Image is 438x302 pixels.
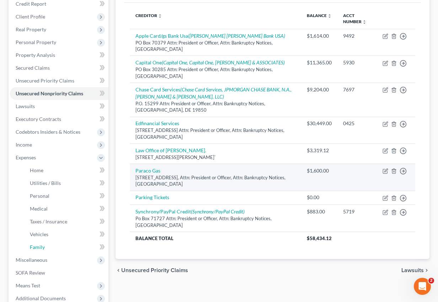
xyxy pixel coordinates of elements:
i: chevron_right [424,267,429,273]
i: unfold_more [327,14,332,18]
a: Apple Card/gs Bank Usa([PERSON_NAME] [PERSON_NAME] Bank USA) [135,33,285,39]
div: [STREET_ADDRESS][PERSON_NAME]` [135,154,295,161]
a: Utilities / Bills [24,177,108,190]
span: Secured Claims [16,65,50,71]
div: $11,365.00 [307,59,332,66]
a: Executory Contracts [10,113,108,126]
a: Taxes / Insurance [24,215,108,228]
a: SOFA Review [10,266,108,279]
a: Medical [24,202,108,215]
a: Secured Claims [10,62,108,74]
span: Taxes / Insurance [30,218,67,224]
span: Codebtors Insiders & Notices [16,129,80,135]
div: [STREET_ADDRESS] Attn: President or Officer, Attn: Bankruptcy Notices, [GEOGRAPHIC_DATA] [135,127,295,140]
span: Client Profile [16,14,45,20]
span: Lawsuits [16,103,35,109]
a: Acct Number unfold_more [343,13,367,24]
span: Property Analysis [16,52,55,58]
a: Law Office of [PERSON_NAME]. [135,147,206,153]
i: chevron_left [116,267,121,273]
div: Po Box 71727 Attn: President or Officer, Attn: Bankruptcy Notices, [GEOGRAPHIC_DATA] [135,215,295,228]
span: Family [30,244,45,250]
span: $58,434.12 [307,235,332,241]
div: 5719 [343,208,371,215]
a: Paraco Gas [135,168,160,174]
a: Unsecured Priority Claims [10,74,108,87]
div: PO Box 70379 Attn: President or Officer, Attn: Bankruptcy Notices, [GEOGRAPHIC_DATA] [135,39,295,53]
span: Income [16,142,32,148]
span: Means Test [16,282,40,288]
div: $1,600.00 [307,167,332,174]
span: Real Property [16,26,46,32]
a: Home [24,164,108,177]
a: Edfinancial Services [135,120,179,126]
div: $3,319.12 [307,147,332,154]
i: unfold_more [362,20,367,24]
th: Balance Total [130,232,301,244]
button: Lawsuits chevron_right [401,267,429,273]
div: $30,449.00 [307,120,332,127]
div: 9492 [343,32,371,39]
div: 0425 [343,120,371,127]
span: Credit Report [16,1,46,7]
span: SOFA Review [16,270,45,276]
a: Family [24,241,108,254]
span: Unsecured Priority Claims [121,267,188,273]
a: Capital One(Capital One, Capital One, [PERSON_NAME] & ASSOCIATES) [135,59,285,65]
div: $0.00 [307,194,332,201]
span: Miscellaneous [16,257,47,263]
a: Personal [24,190,108,202]
div: 7697 [343,86,371,93]
span: Utilities / Bills [30,180,61,186]
a: Balance unfold_more [307,13,332,18]
i: unfold_more [158,14,162,18]
i: (Capital One, Capital One, [PERSON_NAME] & ASSOCIATES) [162,59,285,65]
div: P.O. 15299 Attn: President or Officer, Attn: Bankruptcy Notices, [GEOGRAPHIC_DATA], DE 19850 [135,100,295,113]
span: 2 [428,278,434,284]
span: Medical [30,206,48,212]
div: 5930 [343,59,371,66]
span: Unsecured Nonpriority Claims [16,90,83,96]
a: Unsecured Nonpriority Claims [10,87,108,100]
span: Unsecured Priority Claims [16,78,74,84]
span: Personal [30,193,49,199]
iframe: Intercom live chat [414,278,431,295]
i: (Chase Card Services, JPMORGAN CHASE BANK, N.A., [PERSON_NAME] & [PERSON_NAME], LLC) [135,86,292,100]
a: Parking Tickets [135,194,169,200]
a: Creditor unfold_more [135,13,162,18]
i: (Synchrony/PayPal Credit) [191,208,245,214]
i: ([PERSON_NAME] [PERSON_NAME] Bank USA) [188,33,285,39]
span: Additional Documents [16,295,66,301]
div: $1,614.00 [307,32,332,39]
a: Lawsuits [10,100,108,113]
span: Home [30,167,43,173]
div: $883.00 [307,208,332,215]
span: Executory Contracts [16,116,61,122]
a: Vehicles [24,228,108,241]
div: [STREET_ADDRESS], Attn: President or Officer, Attn: Bankruptcy Notices, [GEOGRAPHIC_DATA] [135,174,295,187]
span: Personal Property [16,39,56,45]
div: PO Box 30285 Attn: President or Officer, Attn: Bankruptcy Notices, [GEOGRAPHIC_DATA] [135,66,295,79]
a: Chase Card Services(Chase Card Services, JPMORGAN CHASE BANK, N.A., [PERSON_NAME] & [PERSON_NAME]... [135,86,292,100]
a: Property Analysis [10,49,108,62]
div: $9,204.00 [307,86,332,93]
span: Vehicles [30,231,48,237]
span: Lawsuits [401,267,424,273]
button: chevron_left Unsecured Priority Claims [116,267,188,273]
a: Synchrony/PayPal Credit(Synchrony/PayPal Credit) [135,208,245,214]
span: Expenses [16,154,36,160]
